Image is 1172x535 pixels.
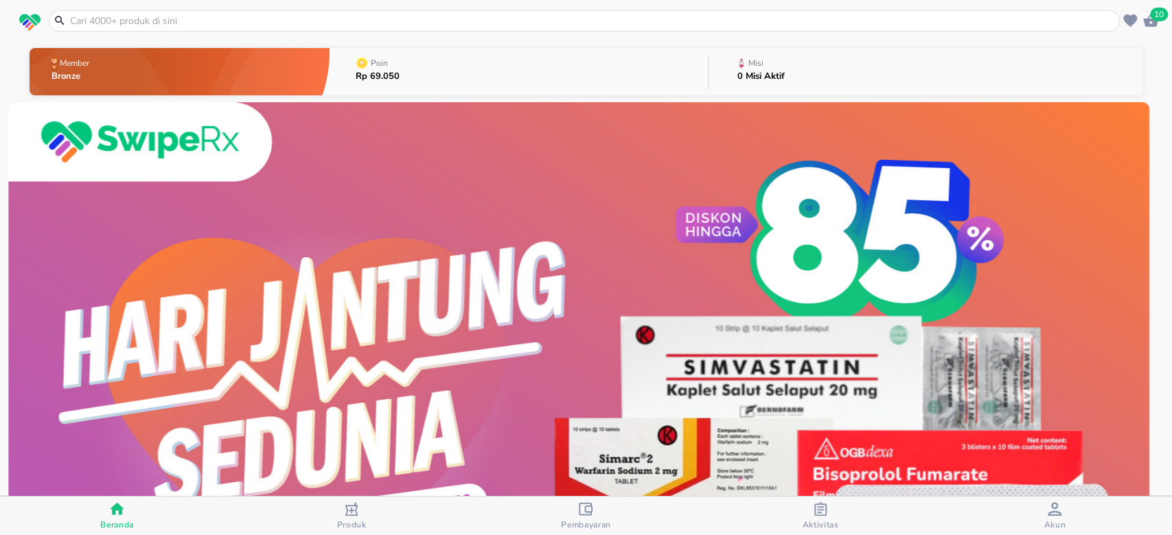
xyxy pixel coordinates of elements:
span: Pembayaran [561,519,611,530]
p: Rp 69.050 [356,72,400,81]
p: 0 Misi Aktif [737,72,785,81]
button: 10 [1140,10,1161,31]
span: Aktivitas [802,519,838,530]
span: Produk [337,519,367,530]
button: PoinRp 69.050 [330,45,708,99]
button: Pembayaran [469,497,703,535]
input: Cari 4000+ produk di sini [69,14,1116,28]
p: Member [60,59,89,67]
span: 10 [1150,8,1168,21]
button: Produk [234,497,468,535]
p: Misi [748,59,763,67]
button: MemberBronze [30,45,330,99]
button: Akun [938,497,1172,535]
p: Poin [371,59,388,67]
button: Misi0 Misi Aktif [709,45,1142,99]
img: logo_swiperx_s.bd005f3b.svg [19,14,41,32]
span: Akun [1044,519,1066,530]
span: Beranda [100,519,134,530]
button: Aktivitas [703,497,937,535]
p: Bronze [51,72,92,81]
